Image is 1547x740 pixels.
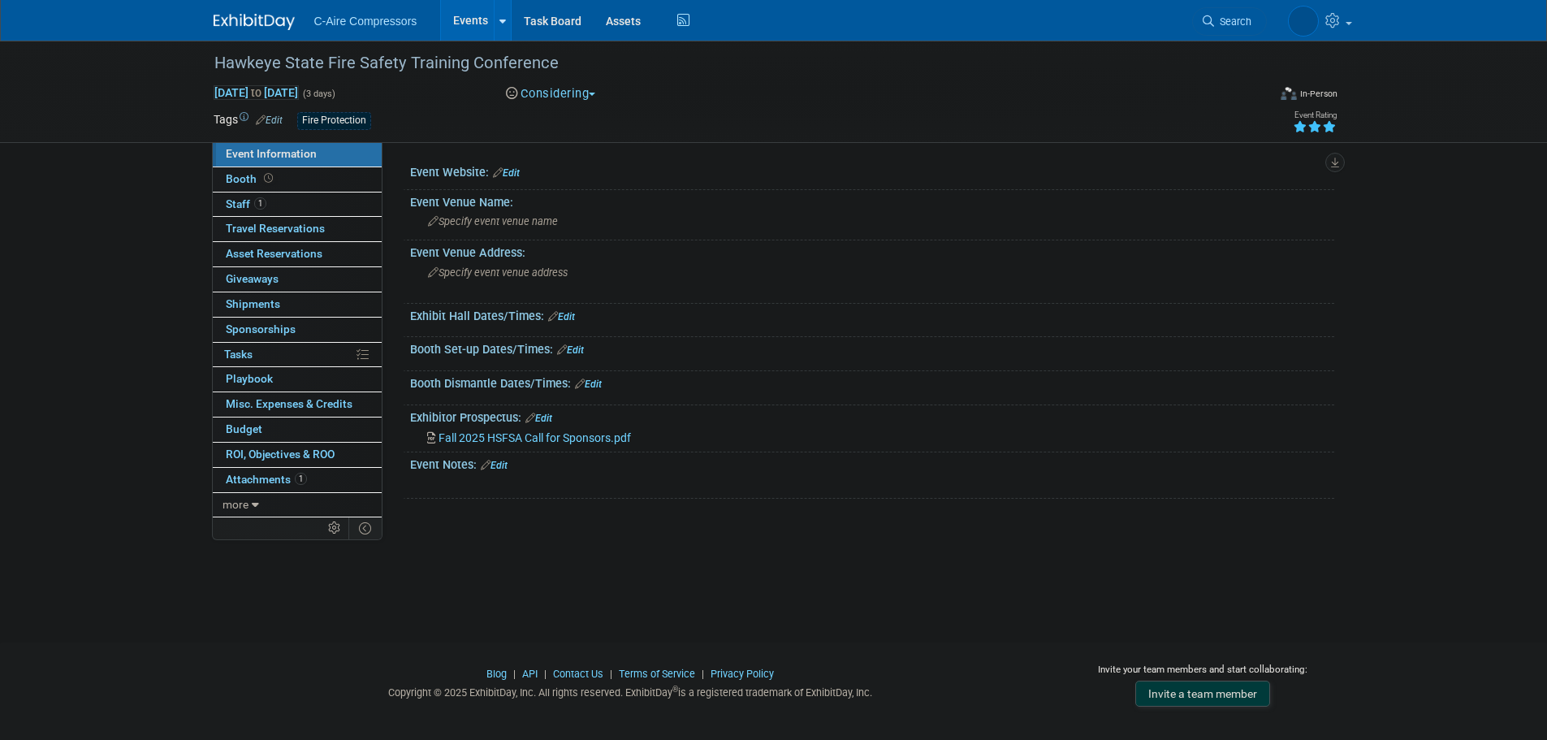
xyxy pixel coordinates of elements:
[213,468,382,492] a: Attachments1
[428,215,558,227] span: Specify event venue name
[553,668,603,680] a: Contact Us
[509,668,520,680] span: |
[226,297,280,310] span: Shipments
[410,160,1334,181] div: Event Website:
[213,292,382,317] a: Shipments
[525,413,552,424] a: Edit
[213,142,382,167] a: Event Information
[226,147,317,160] span: Event Information
[1192,7,1267,36] a: Search
[226,272,279,285] span: Giveaways
[321,517,349,539] td: Personalize Event Tab Strip
[348,517,382,539] td: Toggle Event Tabs
[486,668,507,680] a: Blog
[1072,663,1334,687] div: Invite your team members and start collaborating:
[410,452,1334,474] div: Event Notes:
[209,49,1242,78] div: Hawkeye State Fire Safety Training Conference
[575,379,602,390] a: Edit
[248,86,264,99] span: to
[548,311,575,322] a: Edit
[213,318,382,342] a: Sponsorships
[226,422,262,435] span: Budget
[427,431,631,444] a: Fall 2025 HSFSA Call for Sponsors.pdf
[226,247,322,260] span: Asset Reservations
[213,267,382,292] a: Giveaways
[213,443,382,467] a: ROI, Objectives & ROO
[606,668,616,680] span: |
[1281,87,1297,100] img: Format-Inperson.png
[1214,15,1251,28] span: Search
[226,473,307,486] span: Attachments
[410,337,1334,358] div: Booth Set-up Dates/Times:
[213,343,382,367] a: Tasks
[619,668,695,680] a: Terms of Service
[213,242,382,266] a: Asset Reservations
[256,115,283,126] a: Edit
[1299,88,1337,100] div: In-Person
[213,193,382,217] a: Staff1
[214,111,283,130] td: Tags
[214,14,295,30] img: ExhibitDay
[226,197,266,210] span: Staff
[226,172,276,185] span: Booth
[410,190,1334,210] div: Event Venue Name:
[226,397,352,410] span: Misc. Expenses & Credits
[1171,84,1338,109] div: Event Format
[698,668,708,680] span: |
[301,89,335,99] span: (3 days)
[226,322,296,335] span: Sponsorships
[540,668,551,680] span: |
[500,85,602,102] button: Considering
[410,304,1334,325] div: Exhibit Hall Dates/Times:
[297,112,371,129] div: Fire Protection
[254,197,266,210] span: 1
[295,473,307,485] span: 1
[224,348,253,361] span: Tasks
[213,167,382,192] a: Booth
[213,367,382,392] a: Playbook
[226,448,335,461] span: ROI, Objectives & ROO
[314,15,417,28] span: C-Aire Compressors
[410,240,1334,261] div: Event Venue Address:
[213,392,382,417] a: Misc. Expenses & Credits
[481,460,508,471] a: Edit
[439,431,631,444] span: Fall 2025 HSFSA Call for Sponsors.pdf
[261,172,276,184] span: Booth not reserved yet
[557,344,584,356] a: Edit
[428,266,568,279] span: Specify event venue address
[226,372,273,385] span: Playbook
[672,685,678,694] sup: ®
[410,371,1334,392] div: Booth Dismantle Dates/Times:
[1135,681,1270,707] a: Invite a team member
[493,167,520,179] a: Edit
[223,498,248,511] span: more
[214,85,299,100] span: [DATE] [DATE]
[213,418,382,442] a: Budget
[711,668,774,680] a: Privacy Policy
[1293,111,1337,119] div: Event Rating
[226,222,325,235] span: Travel Reservations
[213,217,382,241] a: Travel Reservations
[213,493,382,517] a: more
[214,682,1048,700] div: Copyright © 2025 ExhibitDay, Inc. All rights reserved. ExhibitDay is a registered trademark of Ex...
[522,668,538,680] a: API
[1288,6,1319,37] img: Travis Wieser
[410,405,1334,426] div: Exhibitor Prospectus:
